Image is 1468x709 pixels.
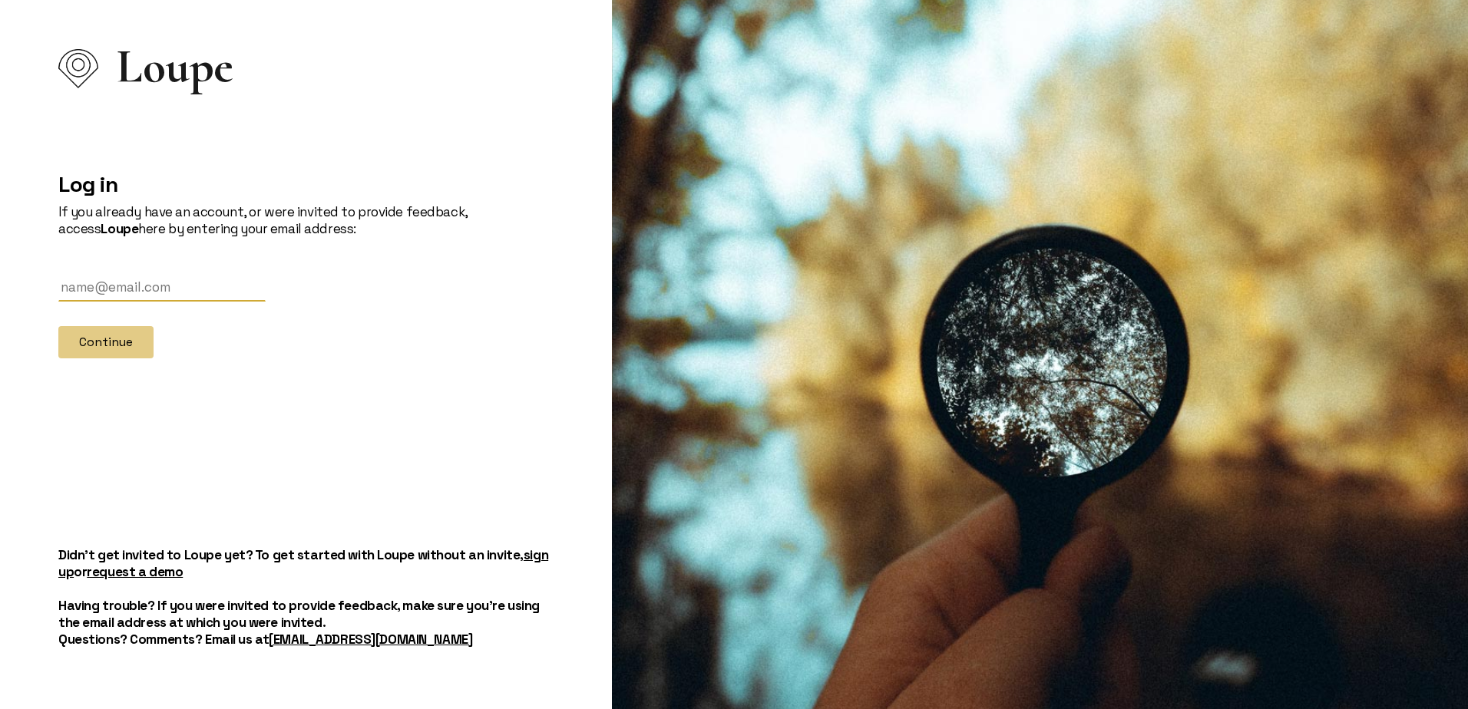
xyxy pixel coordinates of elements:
a: sign up [58,546,548,580]
span: Loupe [117,58,233,75]
a: request a demo [87,563,183,580]
img: Loupe Logo [58,49,98,88]
button: Continue [58,326,154,358]
input: Email Address [58,274,266,302]
h5: Didn't get invited to Loupe yet? To get started with Loupe without an invite, or Having trouble? ... [58,546,554,648]
h2: Log in [58,171,554,197]
p: If you already have an account, or were invited to provide feedback, access here by entering your... [58,203,554,237]
strong: Loupe [101,220,138,237]
a: [EMAIL_ADDRESS][DOMAIN_NAME] [269,631,472,648]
